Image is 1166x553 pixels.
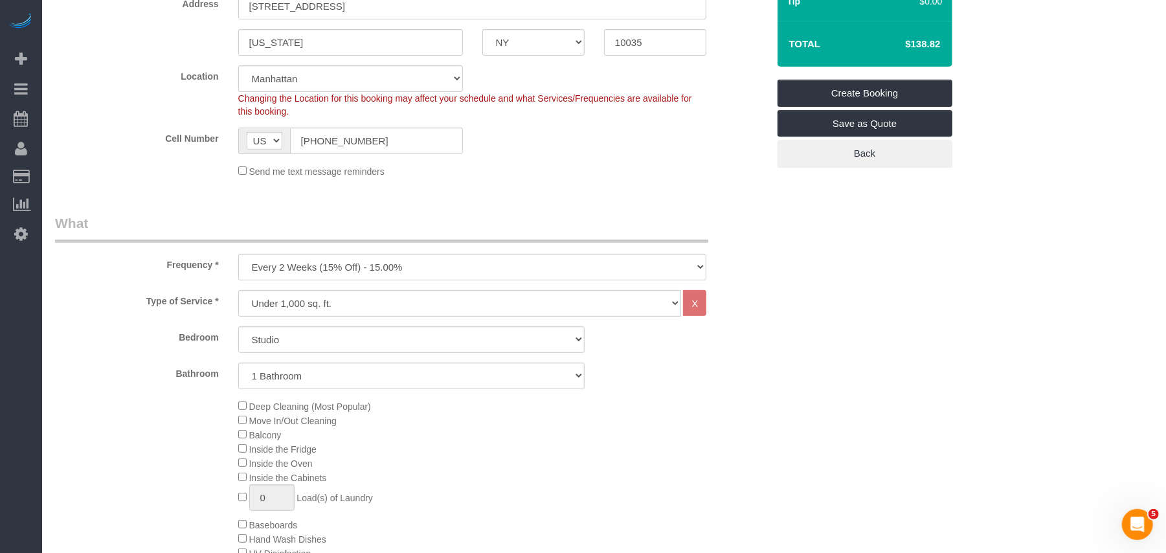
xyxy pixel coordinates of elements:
span: Changing the Location for this booking may affect your schedule and what Services/Frequencies are... [238,93,692,117]
iframe: Intercom live chat [1122,509,1153,540]
span: Move In/Out Cleaning [249,416,337,426]
span: Load(s) of Laundry [297,493,373,503]
a: Back [778,140,952,167]
label: Location [45,65,229,83]
a: Create Booking [778,80,952,107]
span: 5 [1149,509,1159,519]
label: Frequency * [45,254,229,271]
span: Baseboards [249,520,298,530]
span: Send me text message reminders [249,166,385,177]
span: Inside the Oven [249,458,313,469]
input: Zip Code [604,29,706,56]
span: Deep Cleaning (Most Popular) [249,401,371,412]
input: Cell Number [290,128,463,154]
img: Automaid Logo [8,13,34,31]
label: Cell Number [45,128,229,145]
span: Hand Wash Dishes [249,534,326,545]
label: Bathroom [45,363,229,380]
a: Save as Quote [778,110,952,137]
h4: $138.82 [866,39,940,50]
span: Inside the Fridge [249,444,317,455]
strong: Total [789,38,821,49]
span: Inside the Cabinets [249,473,327,483]
legend: What [55,214,708,243]
input: City [238,29,463,56]
label: Bedroom [45,326,229,344]
label: Type of Service * [45,290,229,308]
span: Balcony [249,430,282,440]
